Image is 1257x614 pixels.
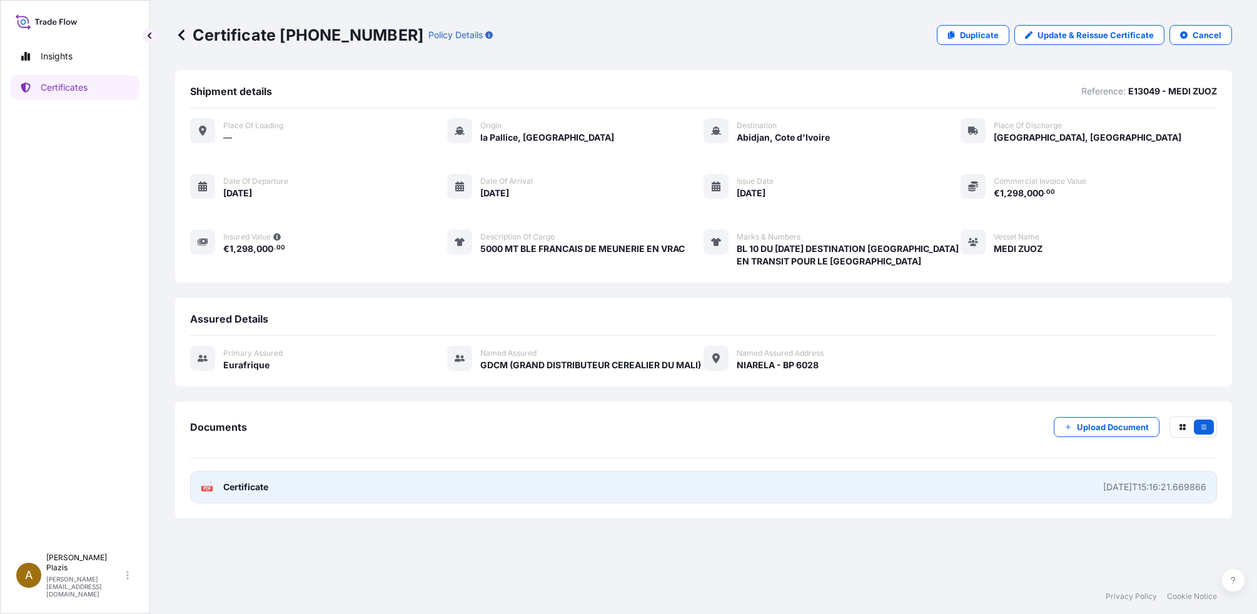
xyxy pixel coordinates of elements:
[203,486,211,491] text: PDF
[1014,25,1164,45] a: Update & Reissue Certificate
[233,244,236,253] span: ,
[994,189,1000,198] span: €
[236,244,253,253] span: 298
[737,176,774,186] span: Issue Date
[960,29,999,41] p: Duplicate
[223,187,252,199] span: [DATE]
[41,81,88,94] p: Certificates
[480,131,614,144] span: la Pallice, [GEOGRAPHIC_DATA]
[256,244,273,253] span: 000
[276,246,285,250] span: 00
[223,481,268,493] span: Certificate
[1004,189,1007,198] span: ,
[223,244,230,253] span: €
[480,348,537,358] span: Named Assured
[1106,591,1157,601] a: Privacy Policy
[737,243,961,268] span: BL 10 DU [DATE] DESTINATION [GEOGRAPHIC_DATA] EN TRANSIT POUR LE [GEOGRAPHIC_DATA]
[1027,189,1044,198] span: 000
[937,25,1009,45] a: Duplicate
[737,121,777,131] span: Destination
[737,348,824,358] span: Named Assured Address
[480,232,555,242] span: Description of cargo
[994,243,1042,255] span: MEDI ZUOZ
[1037,29,1154,41] p: Update & Reissue Certificate
[480,121,502,131] span: Origin
[190,313,268,325] span: Assured Details
[1169,25,1232,45] button: Cancel
[11,75,139,100] a: Certificates
[190,471,1217,503] a: PDFCertificate[DATE]T15:16:21.669866
[25,569,33,581] span: A
[428,29,483,41] p: Policy Details
[1081,85,1126,98] p: Reference:
[253,244,256,253] span: ,
[274,246,276,250] span: .
[1046,190,1055,194] span: 00
[994,232,1039,242] span: Vessel Name
[230,244,233,253] span: 1
[480,359,701,371] span: GDCM (GRAND DISTRIBUTEUR CEREALIER DU MALI)
[1000,189,1004,198] span: 1
[1024,189,1027,198] span: ,
[190,85,272,98] span: Shipment details
[223,121,283,131] span: Place of Loading
[737,131,830,144] span: Abidjan, Cote d'Ivoire
[737,232,800,242] span: Marks & Numbers
[1167,591,1217,601] a: Cookie Notice
[1128,85,1217,98] p: E13049 - MEDI ZUOZ
[175,25,423,45] p: Certificate [PHONE_NUMBER]
[223,359,270,371] span: Eurafrique
[994,131,1181,144] span: [GEOGRAPHIC_DATA], [GEOGRAPHIC_DATA]
[223,176,288,186] span: Date of departure
[41,50,73,63] p: Insights
[190,421,247,433] span: Documents
[223,348,283,358] span: Primary assured
[994,121,1062,131] span: Place of discharge
[480,176,533,186] span: Date of arrival
[46,575,124,598] p: [PERSON_NAME][EMAIL_ADDRESS][DOMAIN_NAME]
[223,131,232,144] span: —
[11,44,139,69] a: Insights
[1054,417,1159,437] button: Upload Document
[480,187,509,199] span: [DATE]
[480,243,685,255] span: 5000 MT BLE FRANCAIS DE MEUNERIE EN VRAC
[1077,421,1149,433] p: Upload Document
[1103,481,1206,493] div: [DATE]T15:16:21.669866
[737,359,819,371] span: NIARELA - BP 6028
[1193,29,1221,41] p: Cancel
[737,187,765,199] span: [DATE]
[1044,190,1046,194] span: .
[994,176,1086,186] span: Commercial Invoice Value
[46,553,124,573] p: [PERSON_NAME] Plazis
[1007,189,1024,198] span: 298
[223,232,271,242] span: Insured Value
